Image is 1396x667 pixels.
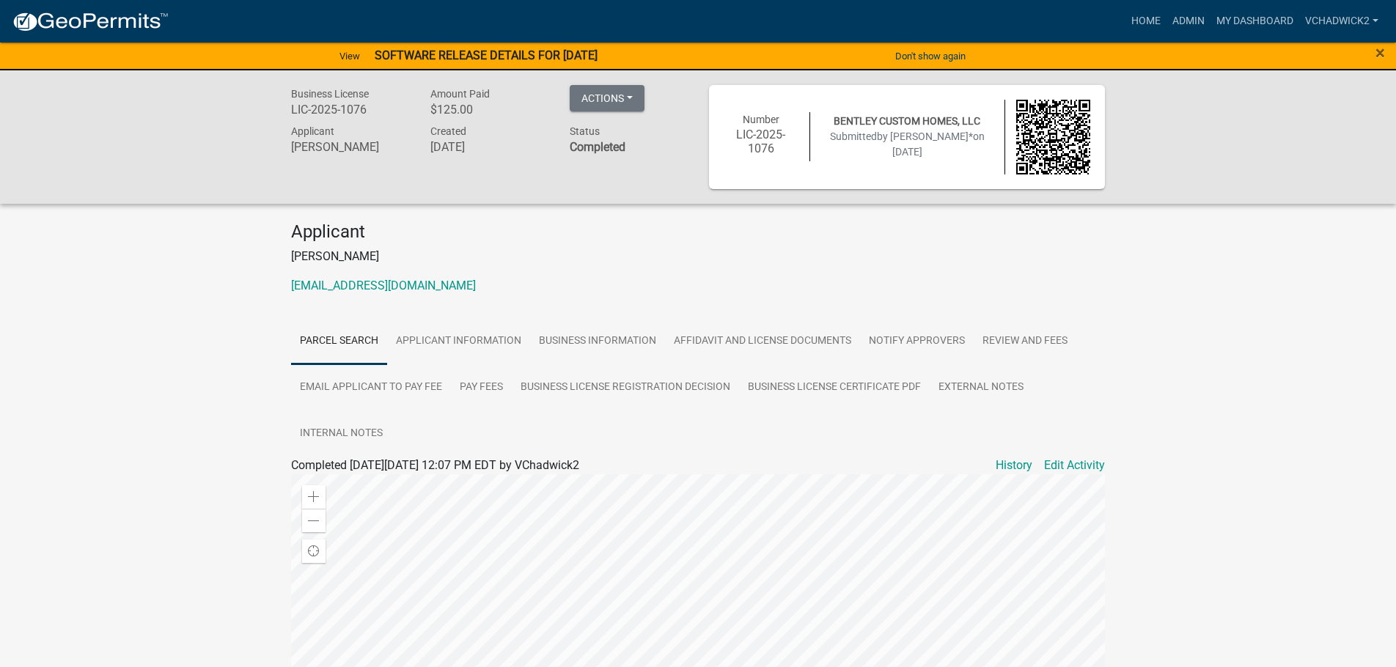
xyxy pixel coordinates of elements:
span: by [PERSON_NAME]* [877,130,973,142]
a: Edit Activity [1044,457,1105,474]
button: Actions [570,85,644,111]
a: [EMAIL_ADDRESS][DOMAIN_NAME] [291,279,476,292]
span: Amount Paid [430,88,490,100]
button: Don't show again [889,44,971,68]
a: Business License Registration Decision [512,364,739,411]
a: Business License Certificate PDF [739,364,930,411]
a: VChadwick2 [1299,7,1384,35]
a: Notify Approvers [860,318,974,365]
span: Status [570,125,600,137]
h6: [PERSON_NAME] [291,140,408,154]
span: BENTLEY CUSTOM HOMES, LLC [834,115,980,127]
a: Admin [1167,7,1211,35]
span: Business License [291,88,369,100]
a: Parcel search [291,318,387,365]
a: Internal Notes [291,410,392,457]
a: Applicant Information [387,318,530,365]
strong: Completed [570,140,625,154]
button: Close [1375,44,1385,62]
h6: $125.00 [430,103,548,117]
strong: SOFTWARE RELEASE DETAILS FOR [DATE] [375,48,598,62]
a: My Dashboard [1211,7,1299,35]
a: Review and Fees [974,318,1076,365]
p: [PERSON_NAME] [291,248,1105,265]
span: Applicant [291,125,334,137]
h6: LIC-2025-1076 [724,128,798,155]
a: Business Information [530,318,665,365]
a: View [334,44,366,68]
span: Created [430,125,466,137]
div: Zoom in [302,485,326,509]
a: History [996,457,1032,474]
span: Number [743,114,779,125]
h6: LIC-2025-1076 [291,103,408,117]
a: External Notes [930,364,1032,411]
a: Affidavit and License Documents [665,318,860,365]
span: Completed [DATE][DATE] 12:07 PM EDT by VChadwick2 [291,458,579,472]
img: QR code [1016,100,1091,174]
span: Submitted on [DATE] [830,130,985,158]
div: Find my location [302,539,326,563]
h6: [DATE] [430,140,548,154]
h4: Applicant [291,221,1105,243]
a: Home [1125,7,1167,35]
a: Pay Fees [451,364,512,411]
span: × [1375,43,1385,63]
div: Zoom out [302,509,326,532]
a: Email Applicant to Pay Fee [291,364,451,411]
